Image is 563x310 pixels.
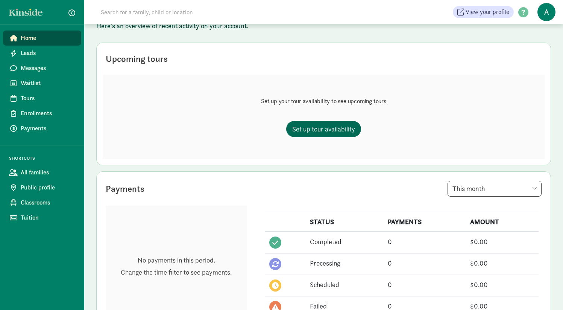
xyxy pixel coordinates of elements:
a: Waitlist [3,76,81,91]
a: Leads [3,46,81,61]
th: AMOUNT [466,212,539,232]
a: Tours [3,91,81,106]
a: View your profile [453,6,514,18]
a: Set up tour availability [286,121,361,137]
iframe: Chat Widget [525,274,563,310]
a: All families [3,165,81,180]
span: Messages [21,64,75,73]
p: No payments in this period. [121,256,232,265]
a: Enrollments [3,106,81,121]
span: All families [21,168,75,177]
div: $0.00 [470,279,534,290]
a: Classrooms [3,195,81,210]
th: STATUS [305,212,383,232]
span: Tuition [21,213,75,222]
div: Scheduled [310,279,379,290]
th: PAYMENTS [383,212,466,232]
span: Enrollments [21,109,75,118]
div: $0.00 [470,237,534,247]
div: Upcoming tours [106,52,168,66]
span: Leads [21,49,75,58]
a: Messages [3,61,81,76]
div: 0 [388,279,461,290]
a: Public profile [3,180,81,195]
span: Payments [21,124,75,133]
span: Classrooms [21,198,75,207]
div: Payments [106,182,144,195]
span: Public profile [21,183,75,192]
span: Tours [21,94,75,103]
div: 0 [388,237,461,247]
div: Completed [310,237,379,247]
input: Search for a family, child or location [96,5,307,20]
p: Change the time filter to see payments. [121,268,232,277]
a: Home [3,31,81,46]
p: Here's an overview of recent activity on your account. [96,21,551,31]
span: View your profile [466,8,509,17]
span: Home [21,34,75,43]
a: Tuition [3,210,81,225]
div: Processing [310,258,379,268]
div: $0.00 [470,258,534,268]
span: A [537,3,555,21]
span: Waitlist [21,79,75,88]
span: Set up tour availability [292,124,355,134]
a: Payments [3,121,81,136]
div: 0 [388,258,461,268]
p: Set up your tour availability to see upcoming tours [261,97,386,106]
